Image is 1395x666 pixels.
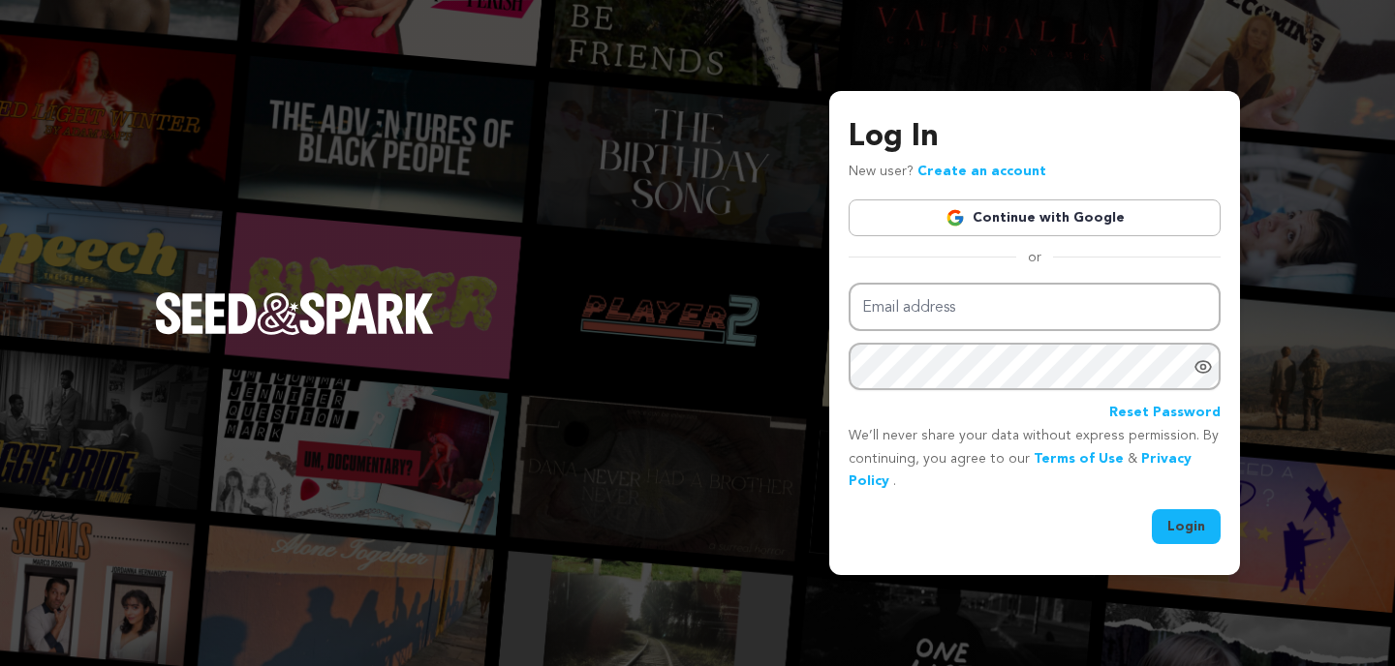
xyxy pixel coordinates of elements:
a: Terms of Use [1034,452,1124,466]
a: Reset Password [1109,402,1221,425]
p: We’ll never share your data without express permission. By continuing, you agree to our & . [849,425,1221,494]
img: Seed&Spark Logo [155,292,434,335]
h3: Log In [849,114,1221,161]
input: Email address [849,283,1221,332]
a: Show password as plain text. Warning: this will display your password on the screen. [1193,357,1213,377]
a: Continue with Google [849,199,1221,236]
a: Seed&Spark Homepage [155,292,434,374]
a: Create an account [917,165,1046,178]
button: Login [1152,509,1221,544]
p: New user? [849,161,1046,184]
span: or [1016,248,1053,267]
img: Google logo [945,208,965,227]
